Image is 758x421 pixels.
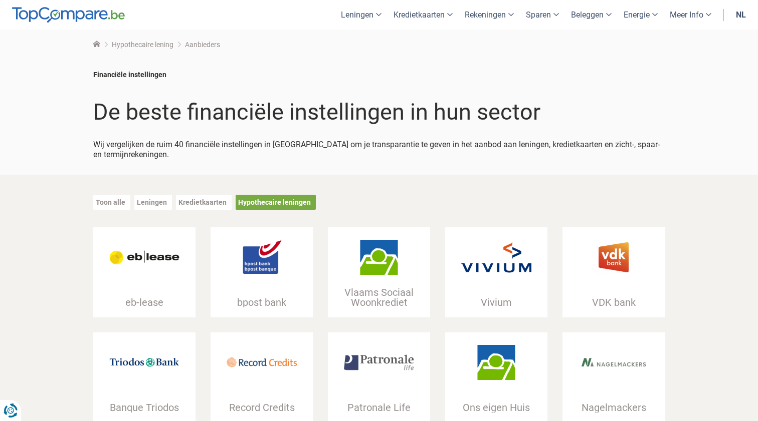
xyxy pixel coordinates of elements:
[227,240,297,275] img: bpost bank
[328,402,430,412] div: Patronale Life
[328,227,430,317] a: Vlaams Sociaal Woonkrediet Vlaams Sociaal Woonkrediet
[178,198,227,206] a: Kredietkaarten
[579,240,649,275] img: VDK bank
[112,41,173,49] a: Hypothecaire lening
[562,227,665,317] a: VDK bank VDK bank
[445,297,547,307] div: Vivium
[109,345,179,380] img: Banque Triodos
[211,227,313,317] a: bpost bank bpost bank
[227,345,297,380] img: Record Credits
[344,345,414,380] img: Patronale Life
[96,198,125,206] a: Toon alle
[562,297,665,307] div: VDK bank
[211,297,313,307] div: bpost bank
[93,70,665,80] div: Financiële instellingen
[12,7,125,23] img: TopCompare
[562,402,665,412] div: Nagelmackers
[93,130,665,160] div: Wij vergelijken de ruim 40 financiële instellingen in [GEOGRAPHIC_DATA] om je transparantie te ge...
[445,227,547,317] a: Vivium Vivium
[445,402,547,412] div: Ons eigen Huis
[93,100,665,125] h1: De beste financiële instellingen in hun sector
[93,41,100,49] a: Home
[109,240,179,275] img: eb-lease
[93,402,196,412] div: Banque Triodos
[238,198,311,206] a: Hypothecaire leningen
[344,240,414,275] img: Vlaams Sociaal Woonkrediet
[137,198,167,206] a: Leningen
[461,345,531,380] img: Ons eigen Huis
[93,297,196,307] div: eb-lease
[185,41,220,49] span: Aanbieders
[93,227,196,317] a: eb-lease eb-lease
[579,345,649,380] img: Nagelmackers
[328,287,430,307] div: Vlaams Sociaal Woonkrediet
[461,240,531,275] img: Vivium
[211,402,313,412] div: Record Credits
